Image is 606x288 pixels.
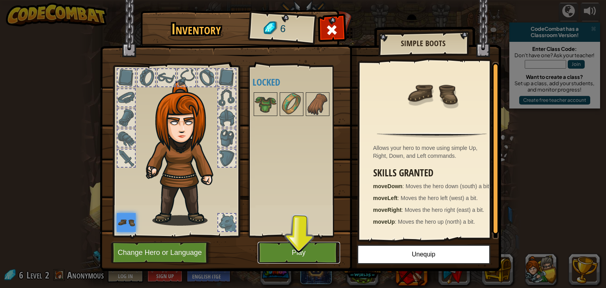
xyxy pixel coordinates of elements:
[111,242,211,264] button: Change Hero or Language
[142,80,227,226] img: hair_f2.png
[258,242,340,264] button: Play
[377,133,486,138] img: hr.png
[386,39,460,48] h2: Simple Boots
[281,93,303,115] img: portrait.png
[307,93,329,115] img: portrait.png
[254,93,277,115] img: portrait.png
[146,21,247,37] h1: Inventory
[395,219,398,225] span: :
[373,183,403,189] strong: moveDown
[373,144,495,160] div: Allows your hero to move using simple Up, Right, Down, and Left commands.
[398,219,475,225] span: Moves the hero up (north) a bit.
[373,219,395,225] strong: moveUp
[252,77,352,87] h4: Locked
[279,22,286,36] span: 6
[402,183,406,189] span: :
[401,195,478,201] span: Moves the hero left (west) a bit.
[373,207,402,213] strong: moveRight
[405,207,484,213] span: Moves the hero right (east) a bit.
[398,195,401,201] span: :
[373,168,495,178] h3: Skills Granted
[357,245,490,264] button: Unequip
[117,213,136,232] img: portrait.png
[406,183,491,189] span: Moves the hero down (south) a bit.
[373,195,398,201] strong: moveLeft
[406,68,458,119] img: portrait.png
[402,207,405,213] span: :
